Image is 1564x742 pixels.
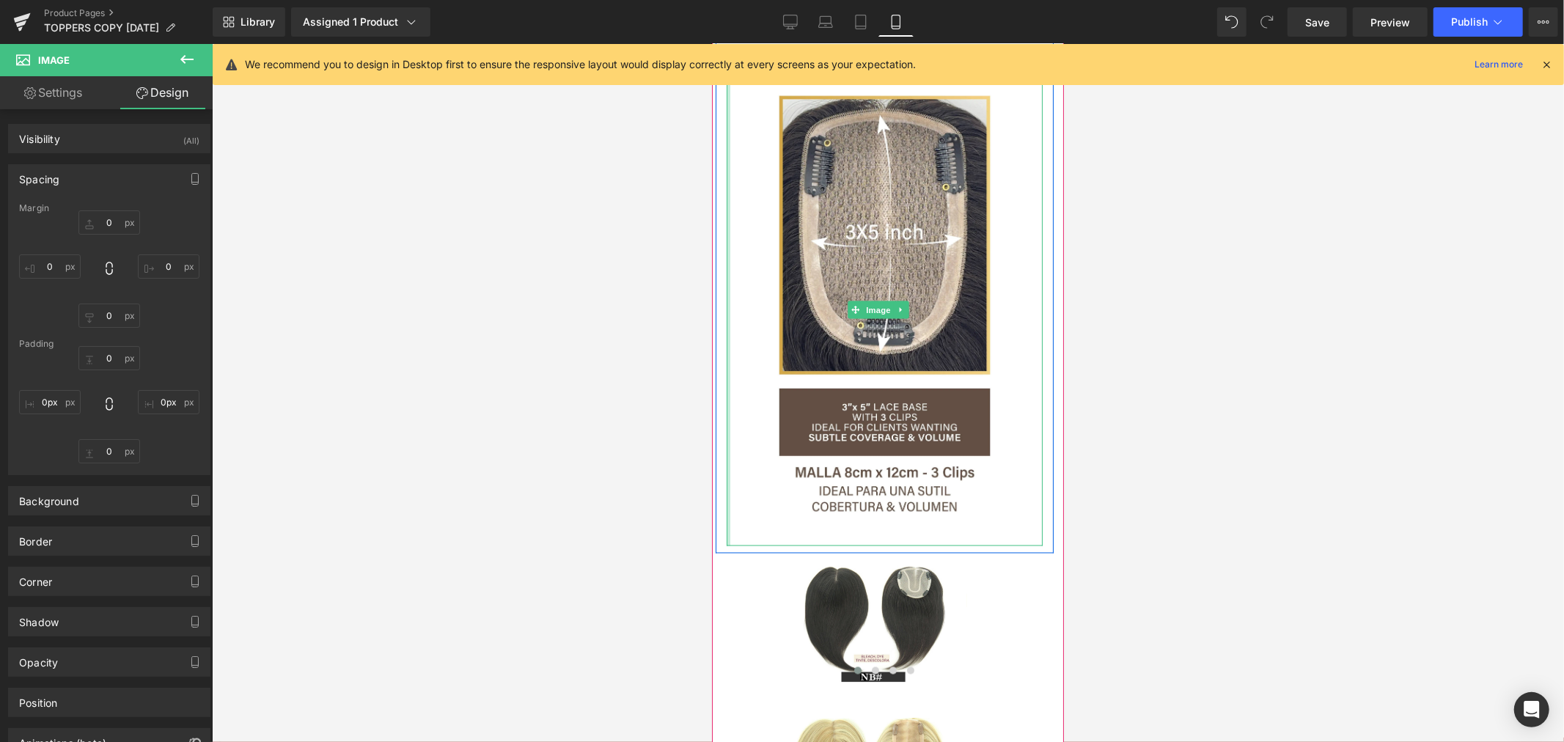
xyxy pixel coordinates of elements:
[38,54,70,66] span: Image
[78,346,140,370] input: 0
[19,203,199,213] div: Margin
[213,7,285,37] a: New Library
[1514,692,1549,727] div: Open Intercom Messenger
[78,439,140,463] input: 0
[1252,7,1282,37] button: Redo
[1469,56,1529,73] a: Learn more
[1217,7,1247,37] button: Undo
[109,76,216,109] a: Design
[19,648,58,669] div: Opacity
[19,688,57,709] div: Position
[878,7,914,37] a: Mobile
[773,7,808,37] a: Desktop
[1305,15,1329,30] span: Save
[19,390,81,414] input: 0
[843,7,878,37] a: Tablet
[19,527,52,548] div: Border
[1451,16,1488,28] span: Publish
[19,125,60,145] div: Visibility
[19,165,59,185] div: Spacing
[808,7,843,37] a: Laptop
[151,257,182,275] span: Image
[44,7,213,19] a: Product Pages
[78,304,140,328] input: 0
[1370,15,1410,30] span: Preview
[19,487,79,507] div: Background
[241,15,275,29] span: Library
[1433,7,1523,37] button: Publish
[182,257,197,275] a: Expand / Collapse
[138,390,199,414] input: 0
[19,608,59,628] div: Shadow
[183,125,199,149] div: (All)
[78,210,140,235] input: 0
[19,567,52,588] div: Corner
[138,254,199,279] input: 0
[19,254,81,279] input: 0
[245,56,916,73] p: We recommend you to design in Desktop first to ensure the responsive layout would display correct...
[44,22,159,34] span: TOPPERS COPY [DATE]
[303,15,419,29] div: Assigned 1 Product
[19,339,199,349] div: Padding
[1529,7,1558,37] button: More
[1353,7,1428,37] a: Preview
